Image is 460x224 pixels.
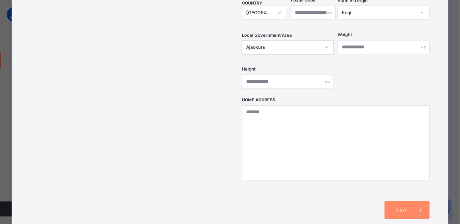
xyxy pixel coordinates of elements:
[242,98,275,102] label: Home Address
[390,207,412,213] span: Next
[242,1,262,6] span: COUNTRY
[242,66,256,72] label: Height
[242,33,292,38] span: Local Government Area
[246,45,320,50] div: Ajaokuta
[246,10,273,16] div: [GEOGRAPHIC_DATA]
[338,32,352,37] label: Weight
[342,10,416,16] div: Kogi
